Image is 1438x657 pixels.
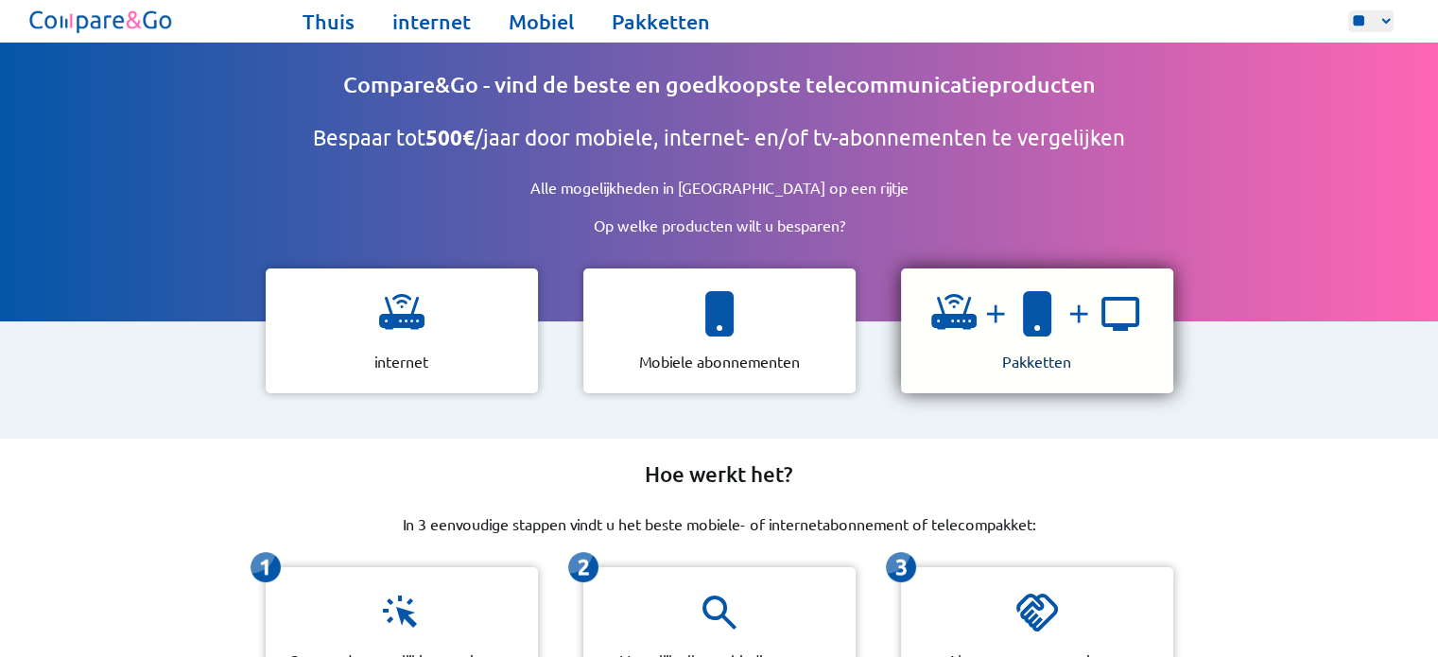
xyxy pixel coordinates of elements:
img: pictogram dat de tweede stap vertegenwoordigt [568,552,598,582]
font: internet [374,352,428,371]
font: 500€ [425,125,475,150]
img: pictogram dat een smartphone voorstelt [1014,291,1060,337]
img: pictogram dat een smartphone voorstelt [697,291,742,337]
font: Pakketten [1002,352,1071,371]
font: Mobiel [509,9,574,34]
img: En [1060,299,1098,329]
img: pictogram dat een tv voorstelt [1098,291,1143,337]
font: Hoe werkt het? [645,461,793,487]
img: En [977,299,1014,329]
a: Pakketten [612,9,710,35]
a: Mobiel [509,9,574,35]
img: pictogram dat een handdruk voorstelt [1014,590,1060,635]
font: Op welke producten wilt u besparen? [594,216,845,234]
a: internet [392,9,471,35]
font: Pakketten [612,9,710,34]
img: pictogram dat de eerste stap vertegenwoordigt [251,552,281,582]
a: pictogram dat een smartphone voorstelt Mobiele abonnementen [568,268,871,393]
font: /jaar door mobiele, internet- en/of tv-abonnementen te vergelijken [475,125,1125,149]
img: pictogram dat een klik vertegenwoordigt [379,590,424,635]
img: pictogram dat een wifi vertegenwoordigt [931,291,977,337]
font: internet [392,9,471,34]
img: pictogram dat een vergrootglas voorstelt [697,590,742,635]
a: pictogram dat een wifi vertegenwoordigtEnpictogram dat een smartphone voorsteltEnpictogram dat ee... [886,268,1188,393]
a: Thuis [303,9,355,35]
font: Bespaar tot [313,125,425,149]
img: pictogram dat een wifi vertegenwoordigt [379,291,424,337]
font: Alle mogelijkheden in [GEOGRAPHIC_DATA] op een rijtje [530,178,909,197]
a: pictogram dat een wifi vertegenwoordigt internet [251,268,553,393]
img: pictogram dat de derde stap vertegenwoordigt [886,552,916,582]
font: In 3 eenvoudige stappen vindt u het beste mobiele- of internetabonnement of telecompakket: [403,514,1036,533]
font: Mobiele abonnementen [639,352,800,371]
font: Compare&Go - vind de beste en goedkoopste telecommunicatieproducten [343,71,1096,97]
img: Logo van Compare&Go [26,5,178,38]
font: Thuis [303,9,355,34]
